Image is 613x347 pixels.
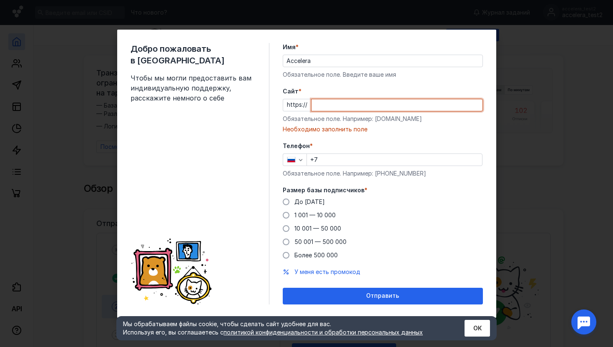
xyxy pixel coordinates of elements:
span: Отправить [366,292,399,299]
button: ОК [465,320,490,337]
span: 1 001 — 10 000 [294,211,336,219]
div: Обязательное поле. Например: [PHONE_NUMBER] [283,169,483,178]
span: Имя [283,43,296,51]
span: До [DATE] [294,198,325,205]
div: Необходимо заполнить поле [283,125,483,133]
span: Размер базы подписчиков [283,186,364,194]
span: 50 001 — 500 000 [294,238,347,245]
span: Добро пожаловать в [GEOGRAPHIC_DATA] [131,43,256,66]
span: У меня есть промокод [294,268,360,275]
span: Cайт [283,87,299,96]
a: политикой конфиденциальности и обработки персональных данных [224,329,423,336]
button: У меня есть промокод [294,268,360,276]
button: Отправить [283,288,483,304]
span: Телефон [283,142,310,150]
div: Мы обрабатываем файлы cookie, чтобы сделать сайт удобнее для вас. Используя его, вы соглашаетесь c [123,320,444,337]
div: Обязательное поле. Введите ваше имя [283,70,483,79]
span: 10 001 — 50 000 [294,225,341,232]
div: Обязательное поле. Например: [DOMAIN_NAME] [283,115,483,123]
span: Чтобы мы могли предоставить вам индивидуальную поддержку, расскажите немного о себе [131,73,256,103]
span: Более 500 000 [294,251,338,259]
